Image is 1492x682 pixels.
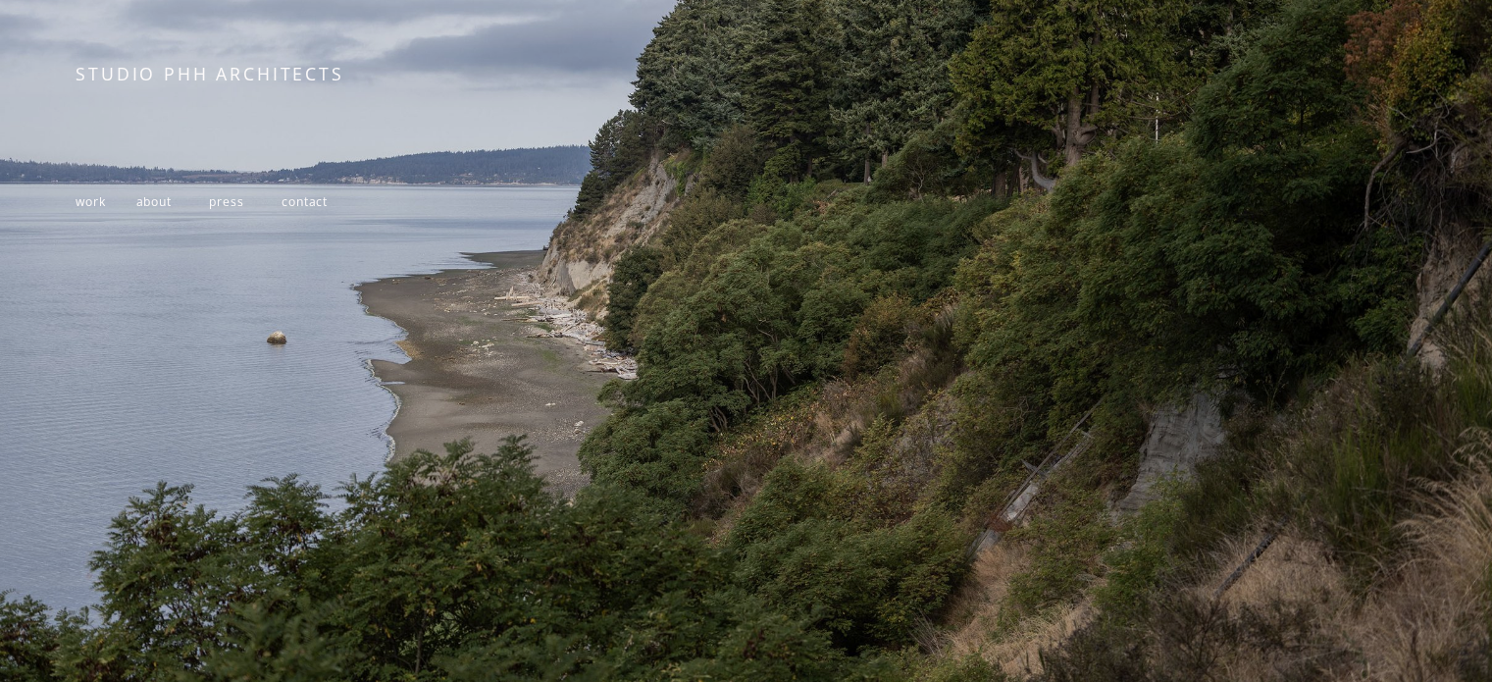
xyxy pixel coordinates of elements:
a: press [209,193,243,210]
a: about [136,193,172,210]
span: STUDIO PHH ARCHITECTS [76,62,343,85]
a: contact [282,193,328,210]
a: work [76,193,105,210]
